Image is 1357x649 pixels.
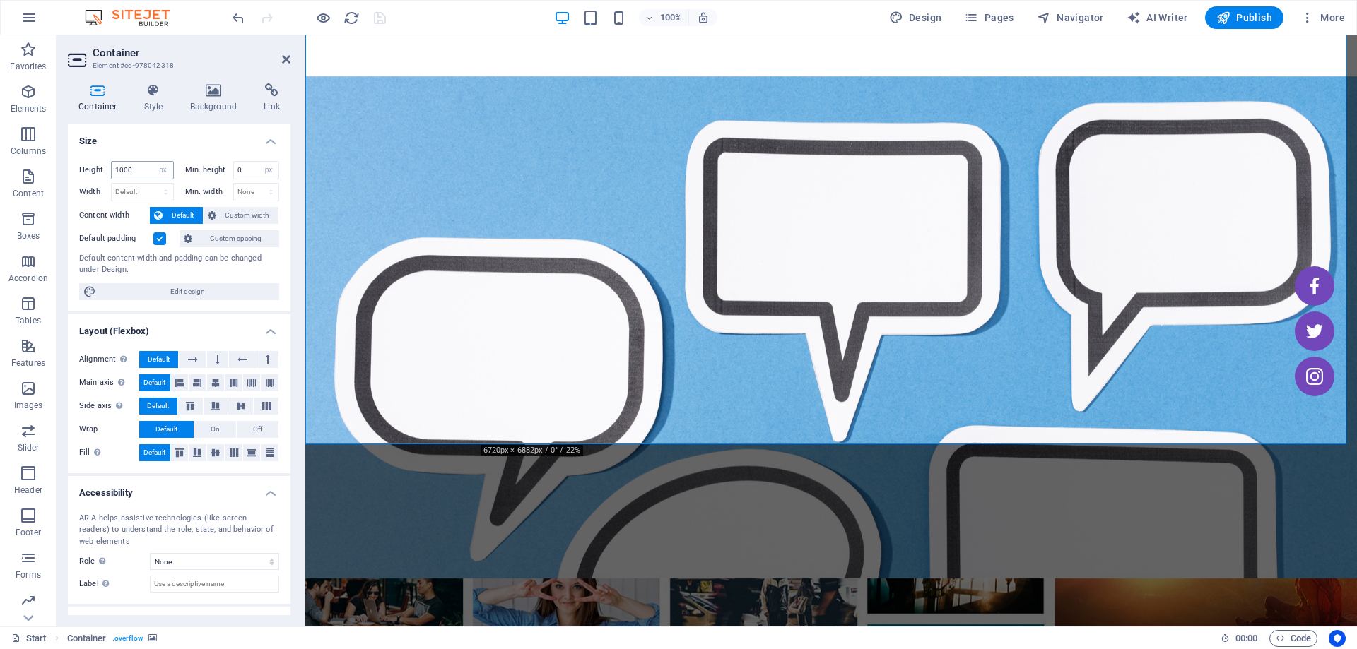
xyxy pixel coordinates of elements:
[1276,630,1311,647] span: Code
[16,527,41,538] p: Footer
[79,188,111,196] label: Width
[14,484,42,496] p: Header
[16,569,41,580] p: Forms
[112,630,143,647] span: . overflow
[883,6,948,29] div: Design (Ctrl+Alt+Y)
[68,124,290,150] h4: Size
[237,421,278,438] button: Off
[343,9,360,26] button: reload
[11,357,45,369] p: Features
[1300,11,1345,25] span: More
[155,421,177,438] span: Default
[185,166,233,174] label: Min. height
[148,634,157,642] i: This element contains a background
[79,576,150,593] label: Label
[134,83,180,113] h4: Style
[68,607,290,632] h4: Shape Dividers
[81,9,187,26] img: Editor Logo
[253,421,262,438] span: Off
[194,421,236,438] button: On
[1221,630,1258,647] h6: Session time
[343,10,360,26] i: Reload page
[79,553,110,570] span: Role
[13,188,44,199] p: Content
[11,630,47,647] a: Click to cancel selection. Double-click to open Pages
[14,400,43,411] p: Images
[1031,6,1110,29] button: Navigator
[1121,6,1194,29] button: AI Writer
[79,351,139,368] label: Alignment
[889,11,942,25] span: Design
[150,576,279,593] input: Use a descriptive name
[139,374,170,391] button: Default
[11,103,47,114] p: Elements
[18,442,40,453] p: Slider
[1269,630,1317,647] button: Code
[150,207,203,224] button: Default
[1037,11,1104,25] span: Navigator
[230,9,247,26] button: undo
[147,398,169,415] span: Default
[1295,6,1351,29] button: More
[93,59,262,72] h3: Element #ed-978042318
[660,9,683,26] h6: 100%
[230,10,247,26] i: Undo: change_background_size (Ctrl+Z)
[143,444,165,461] span: Default
[958,6,1019,29] button: Pages
[79,166,111,174] label: Height
[79,374,139,391] label: Main axis
[79,444,139,461] label: Fill
[221,207,275,224] span: Custom width
[1216,11,1272,25] span: Publish
[143,374,165,391] span: Default
[79,398,139,415] label: Side axis
[211,421,220,438] span: On
[10,61,46,72] p: Favorites
[100,283,275,300] span: Edit design
[1127,11,1188,25] span: AI Writer
[196,230,275,247] span: Custom spacing
[93,47,290,59] h2: Container
[79,253,279,276] div: Default content width and padding can be changed under Design.
[1235,630,1257,647] span: 00 00
[883,6,948,29] button: Design
[148,351,170,368] span: Default
[1245,633,1247,643] span: :
[139,444,170,461] button: Default
[17,230,40,242] p: Boxes
[67,630,158,647] nav: breadcrumb
[16,315,41,326] p: Tables
[1329,630,1346,647] button: Usercentrics
[68,314,290,340] h4: Layout (Flexbox)
[79,513,279,548] div: ARIA helps assistive technologies (like screen readers) to understand the role, state, and behavi...
[204,207,279,224] button: Custom width
[139,351,178,368] button: Default
[139,421,194,438] button: Default
[180,230,279,247] button: Custom spacing
[79,230,153,247] label: Default padding
[68,83,134,113] h4: Container
[79,421,139,438] label: Wrap
[639,9,689,26] button: 100%
[11,145,46,157] p: Columns
[68,476,290,501] h4: Accessibility
[139,398,177,415] button: Default
[253,83,290,113] h4: Link
[8,273,48,284] p: Accordion
[79,283,279,300] button: Edit design
[185,188,233,196] label: Min. width
[67,630,107,647] span: Click to select. Double-click to edit
[79,207,150,224] label: Content width
[964,11,1014,25] span: Pages
[1205,6,1283,29] button: Publish
[180,83,254,113] h4: Background
[167,207,199,224] span: Default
